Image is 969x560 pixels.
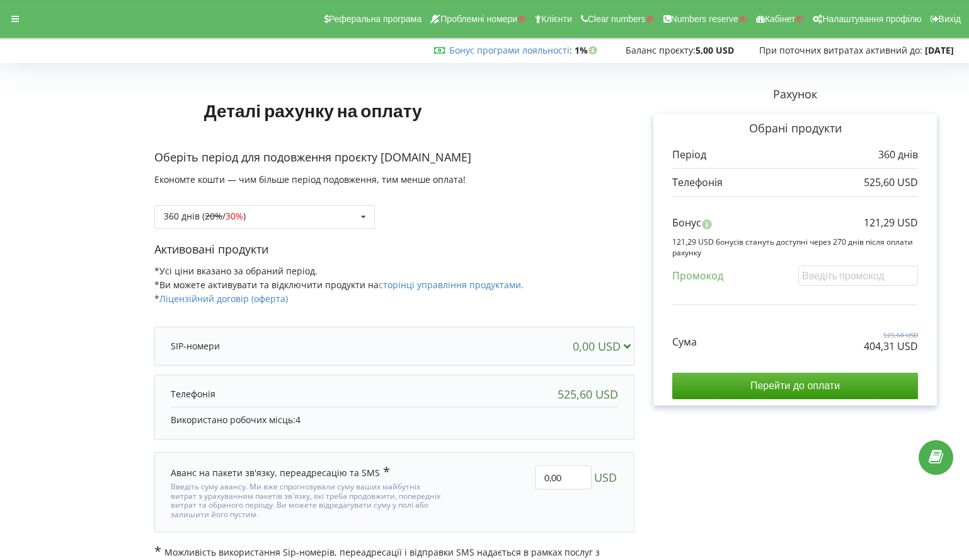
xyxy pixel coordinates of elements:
[925,44,954,56] strong: [DATE]
[634,86,956,103] p: Рахунок
[864,175,918,190] p: 525,60 USD
[864,330,918,339] p: 525,60 USD
[154,173,466,185] span: Економте кошти — чим більше період подовження, тим менше оплата!
[379,279,524,291] a: сторінці управління продуктами.
[440,14,517,24] span: Проблемні номери
[226,210,243,222] span: 30%
[672,120,918,137] p: Обрані продукти
[939,14,961,24] span: Вихід
[205,210,222,222] s: 20%
[672,148,706,162] p: Період
[864,216,918,230] p: 121,29 USD
[864,339,918,354] p: 404,31 USD
[672,175,723,190] p: Телефонія
[672,269,723,283] p: Промокод
[164,212,246,221] div: 360 днів ( / )
[449,44,570,56] a: Бонус програми лояльності
[594,465,617,489] span: USD
[671,14,738,24] span: Numbers reserve
[295,414,301,426] span: 4
[171,465,390,479] div: Аванс на пакети зв'язку, переадресацію та SMS
[672,335,697,349] p: Сума
[171,479,444,519] div: Введіть суму авансу. Ми вже спрогнозували суму ваших майбутніх витрат з урахуванням пакетів зв'яз...
[822,14,921,24] span: Налаштування профілю
[171,340,220,353] p: SIP-номери
[541,14,572,24] span: Клієнти
[154,242,634,258] p: Активовані продукти
[573,340,636,353] div: 0,00 USD
[154,149,634,166] p: Оберіть період для подовження проєкту [DOMAIN_NAME]
[765,14,796,24] span: Кабінет
[575,44,600,56] strong: 1%
[154,265,318,277] span: *Усі ціни вказано за обраний період.
[588,14,646,24] span: Clear numbers
[154,80,471,141] h1: Деталі рахунку на оплату
[449,44,572,56] span: :
[759,44,922,56] span: При поточних витратах активний до:
[672,373,918,399] input: Перейти до оплати
[696,44,734,56] strong: 5,00 USD
[672,216,701,230] p: Бонус
[798,265,918,285] input: Введіть промокод
[626,44,696,56] span: Баланс проєкту:
[329,14,422,24] span: Реферальна програма
[878,148,918,162] p: 360 днів
[171,414,618,426] p: Використано робочих місць:
[171,388,215,400] p: Телефонія
[558,388,618,400] div: 525,60 USD
[154,279,524,291] span: *Ви можете активувати та відключити продукти на
[159,293,288,305] a: Ліцензійний договір (оферта)
[672,236,918,258] p: 121,29 USD бонусів стануть доступні через 270 днів після оплати рахунку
